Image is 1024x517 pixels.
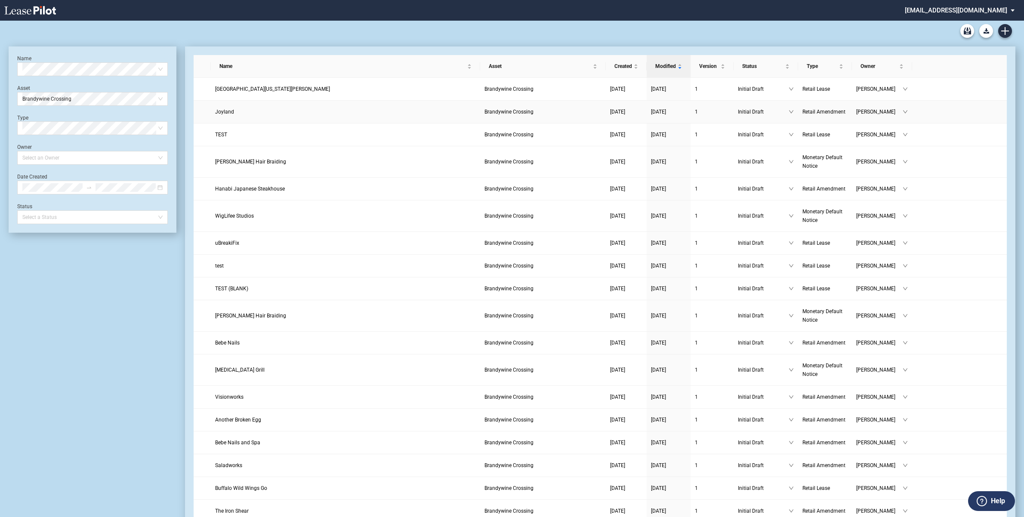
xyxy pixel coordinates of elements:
[802,339,848,347] a: Retail Amendment
[651,284,686,293] a: [DATE]
[484,366,601,374] a: Brandywine Crossing
[960,24,974,38] a: Archive
[734,55,798,78] th: Status
[802,86,830,92] span: Retail Lease
[695,85,729,93] a: 1
[484,462,534,468] span: Brandywine Crossing
[484,186,534,192] span: Brandywine Crossing
[802,485,830,491] span: Retail Lease
[695,263,698,269] span: 1
[695,284,729,293] a: 1
[789,417,794,422] span: down
[802,286,830,292] span: Retail Lease
[903,186,908,191] span: down
[215,130,476,139] a: TEST
[610,212,642,220] a: [DATE]
[651,313,666,319] span: [DATE]
[789,213,794,218] span: down
[802,240,830,246] span: Retail Lease
[738,185,789,193] span: Initial Draft
[802,239,848,247] a: Retail Lease
[903,340,908,345] span: down
[651,311,686,320] a: [DATE]
[17,55,31,62] label: Name
[215,186,285,192] span: Hanabi Japanese Steakhouse
[610,286,625,292] span: [DATE]
[856,366,903,374] span: [PERSON_NAME]
[789,286,794,291] span: down
[903,263,908,268] span: down
[215,366,476,374] a: [MEDICAL_DATA] Grill
[651,186,666,192] span: [DATE]
[484,393,601,401] a: Brandywine Crossing
[610,462,625,468] span: [DATE]
[17,203,32,209] label: Status
[695,462,698,468] span: 1
[691,55,734,78] th: Version
[695,366,729,374] a: 1
[856,85,903,93] span: [PERSON_NAME]
[215,286,248,292] span: TEST (BLANK)
[695,86,698,92] span: 1
[802,207,848,225] a: Monetary Default Notice
[802,507,848,515] a: Retail Amendment
[651,240,666,246] span: [DATE]
[215,438,476,447] a: Bebe Nails and Spa
[610,417,625,423] span: [DATE]
[215,239,476,247] a: uBreakiFix
[695,394,698,400] span: 1
[215,212,476,220] a: WigLifee Studios
[802,284,848,293] a: Retail Lease
[738,415,789,424] span: Initial Draft
[651,507,686,515] a: [DATE]
[484,415,601,424] a: Brandywine Crossing
[215,262,476,270] a: test
[651,415,686,424] a: [DATE]
[651,85,686,93] a: [DATE]
[903,213,908,218] span: down
[651,339,686,347] a: [DATE]
[789,240,794,246] span: down
[610,130,642,139] a: [DATE]
[789,463,794,468] span: down
[651,108,686,116] a: [DATE]
[484,159,534,165] span: Brandywine Crossing
[695,461,729,470] a: 1
[22,92,163,105] span: Brandywine Crossing
[802,130,848,139] a: Retail Lease
[856,339,903,347] span: [PERSON_NAME]
[484,239,601,247] a: Brandywine Crossing
[215,157,476,166] a: [PERSON_NAME] Hair Braiding
[738,157,789,166] span: Initial Draft
[610,339,642,347] a: [DATE]
[484,313,534,319] span: Brandywine Crossing
[856,484,903,492] span: [PERSON_NAME]
[695,415,729,424] a: 1
[484,213,534,219] span: Brandywine Crossing
[215,440,260,446] span: Bebe Nails and Spa
[903,440,908,445] span: down
[215,284,476,293] a: TEST (BLANK)
[856,284,903,293] span: [PERSON_NAME]
[610,485,625,491] span: [DATE]
[651,366,686,374] a: [DATE]
[610,507,642,515] a: [DATE]
[17,115,28,121] label: Type
[695,485,698,491] span: 1
[215,393,476,401] a: Visionworks
[651,157,686,166] a: [DATE]
[610,132,625,138] span: [DATE]
[903,417,908,422] span: down
[856,157,903,166] span: [PERSON_NAME]
[789,340,794,345] span: down
[695,339,729,347] a: 1
[215,85,476,93] a: [GEOGRAPHIC_DATA][US_STATE][PERSON_NAME]
[211,55,480,78] th: Name
[802,154,842,169] span: Monetary Default Notice
[968,491,1015,511] button: Help
[738,484,789,492] span: Initial Draft
[215,213,254,219] span: WigLifee Studios
[215,311,476,320] a: [PERSON_NAME] Hair Braiding
[651,461,686,470] a: [DATE]
[738,239,789,247] span: Initial Draft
